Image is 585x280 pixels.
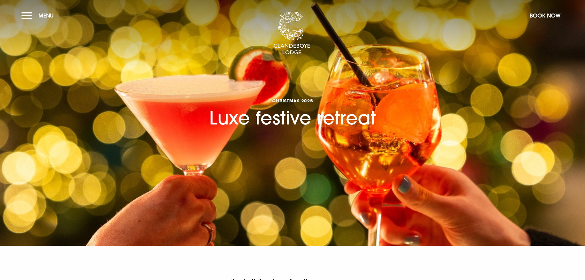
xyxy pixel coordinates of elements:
[38,12,54,19] span: Menu
[209,63,376,129] h1: Luxe festive retreat
[21,9,57,22] button: Menu
[273,12,310,55] img: Clandeboye Lodge
[527,9,564,22] button: Book Now
[209,98,376,104] span: CHRISTMAS 2025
